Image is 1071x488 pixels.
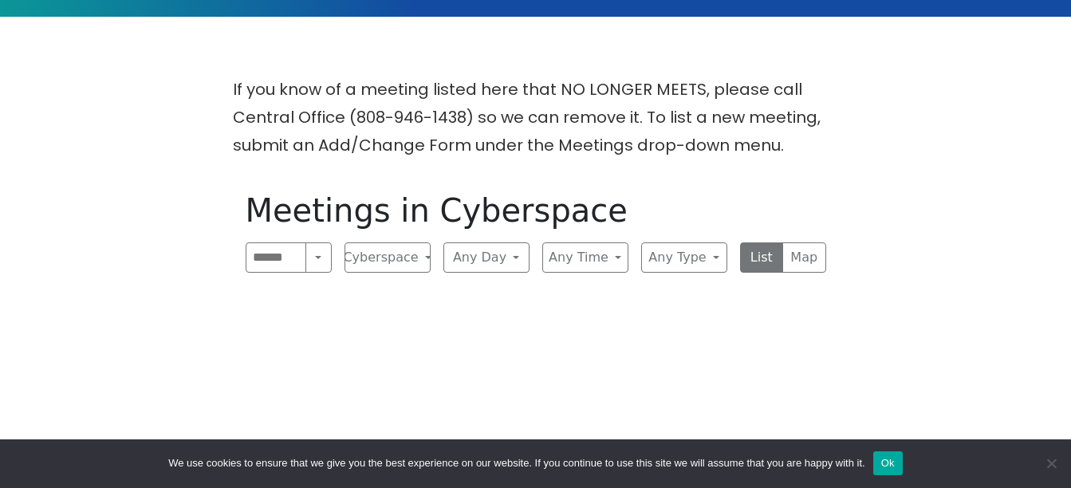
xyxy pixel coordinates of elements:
input: Search [246,242,307,273]
p: If you know of a meeting listed here that NO LONGER MEETS, please call Central Office (808-946-14... [233,76,839,159]
button: Any Type [641,242,727,273]
button: Ok [873,451,903,475]
button: Any Time [542,242,628,273]
button: Search [305,242,331,273]
h1: Meetings in Cyberspace [246,191,826,230]
span: We use cookies to ensure that we give you the best experience on our website. If you continue to ... [168,455,864,471]
button: List [740,242,784,273]
span: No [1043,455,1059,471]
button: Any Day [443,242,530,273]
button: Map [782,242,826,273]
button: Cyberspace [345,242,431,273]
